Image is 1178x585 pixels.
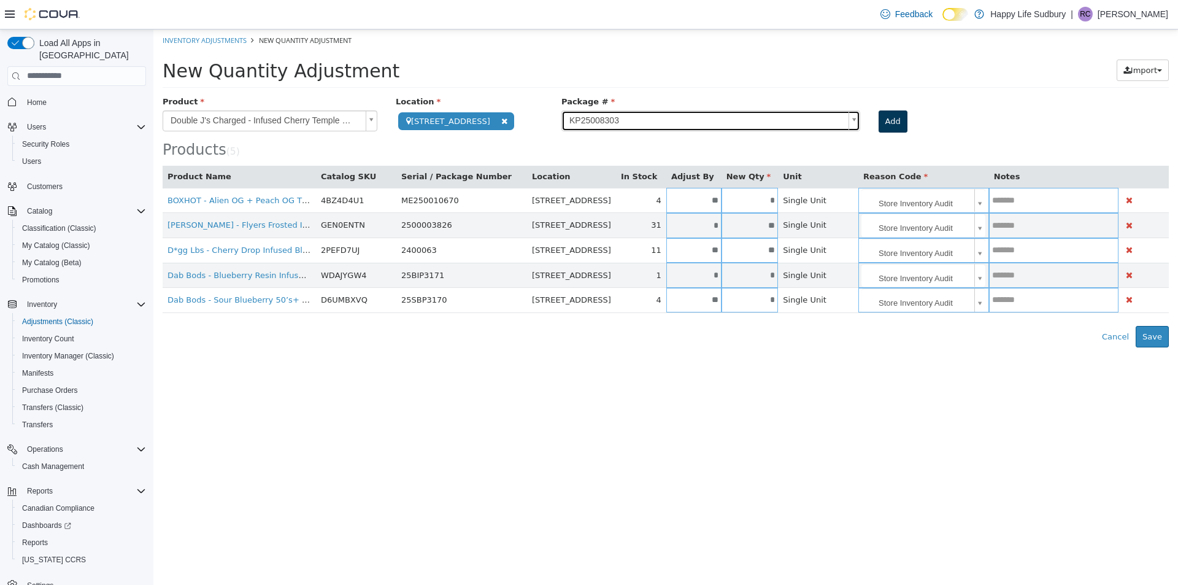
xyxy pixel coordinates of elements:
[22,157,41,166] span: Users
[9,31,246,52] span: New Quantity Adjustment
[22,555,86,565] span: [US_STATE] CCRS
[243,209,374,234] td: 2400063
[9,81,224,102] a: Double J's Charged - Infused Cherry Temple Pre-Roll - Hybrid - 1x0.5g
[12,517,151,534] a: Dashboards
[22,538,48,548] span: Reports
[17,501,146,516] span: Canadian Compliance
[17,314,146,329] span: Adjustments (Classic)
[17,273,64,287] a: Promotions
[167,141,225,153] button: Catalog SKU
[463,184,513,209] td: 31
[708,184,832,207] a: Store Inventory Audit
[22,521,71,530] span: Dashboards
[379,166,458,176] span: [STREET_ADDRESS]
[963,30,1015,52] button: Import
[73,117,87,128] small: ( )
[17,400,88,415] a: Transfers (Classic)
[629,166,673,176] span: Single Unit
[17,501,99,516] a: Canadian Compliance
[468,141,506,153] button: In Stock
[17,314,98,329] a: Adjustments (Classic)
[14,191,331,200] a: [PERSON_NAME] - Flyers Frosted Infused Blue Dream Pre-Rolls - Sativa - 3x0.5g
[970,164,982,178] button: Delete Product
[22,351,114,361] span: Inventory Manager (Classic)
[17,221,146,236] span: Classification (Classic)
[22,258,82,268] span: My Catalog (Beta)
[17,154,146,169] span: Users
[22,442,68,457] button: Operations
[77,117,83,128] span: 5
[17,552,146,567] span: Washington CCRS
[22,503,94,513] span: Canadian Compliance
[25,8,80,20] img: Cova
[14,141,80,153] button: Product Name
[408,68,461,77] span: Package #
[463,258,513,284] td: 4
[22,317,93,327] span: Adjustments (Classic)
[2,441,151,458] button: Operations
[243,158,374,184] td: ME250010670
[17,238,146,253] span: My Catalog (Classic)
[22,442,146,457] span: Operations
[573,142,618,152] span: New Qty
[12,136,151,153] button: Security Roles
[379,241,458,250] span: [STREET_ADDRESS]
[163,209,243,234] td: 2PEFD7UJ
[22,462,84,471] span: Cash Management
[990,7,1066,21] p: Happy Life Sudbury
[9,112,73,129] span: Products
[629,141,650,153] button: Unit
[708,184,816,209] span: Store Inventory Audit
[629,191,673,200] span: Single Unit
[12,220,151,237] button: Classification (Classic)
[27,182,63,192] span: Customers
[22,204,57,219] button: Catalog
[12,416,151,433] button: Transfers
[710,142,774,152] span: Reason Code
[17,349,146,363] span: Inventory Manager (Classic)
[248,141,361,153] button: Serial / Package Number
[1080,7,1090,21] span: RC
[2,93,151,111] button: Home
[17,535,146,550] span: Reports
[17,552,91,567] a: [US_STATE] CCRS
[14,241,257,250] a: Dab Bods - Blueberry Resin Infused Pre-Roll - Hybrid - 3x0.5g
[22,484,146,498] span: Reports
[977,36,1004,45] span: Import
[2,118,151,136] button: Users
[1071,7,1073,21] p: |
[12,365,151,382] button: Manifests
[12,237,151,254] button: My Catalog (Classic)
[27,486,53,496] span: Reports
[17,400,146,415] span: Transfers (Classic)
[243,258,374,284] td: 25SBP3170
[17,273,146,287] span: Promotions
[17,154,46,169] a: Users
[22,241,90,250] span: My Catalog (Classic)
[106,6,198,15] span: New Quantity Adjustment
[163,158,243,184] td: 4BZ4D4U1
[27,98,47,107] span: Home
[982,296,1015,319] button: Save
[17,518,146,533] span: Dashboards
[163,258,243,284] td: D6UMBXVQ
[22,334,74,344] span: Inventory Count
[17,221,101,236] a: Classification (Classic)
[12,313,151,330] button: Adjustments (Classic)
[243,233,374,258] td: 25BIP3171
[942,8,968,21] input: Dark Mode
[379,266,458,275] span: [STREET_ADDRESS]
[379,216,458,225] span: [STREET_ADDRESS]
[10,82,207,101] span: Double J's Charged - Infused Cherry Temple Pre-Roll - Hybrid - 1x0.5g
[22,139,69,149] span: Security Roles
[22,120,146,134] span: Users
[12,500,151,517] button: Canadian Compliance
[708,160,816,184] span: Store Inventory Audit
[17,349,119,363] a: Inventory Manager (Classic)
[17,331,146,346] span: Inventory Count
[22,385,78,395] span: Purchase Orders
[22,179,146,194] span: Customers
[12,347,151,365] button: Inventory Manager (Classic)
[708,160,832,183] a: Store Inventory Audit
[17,417,58,432] a: Transfers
